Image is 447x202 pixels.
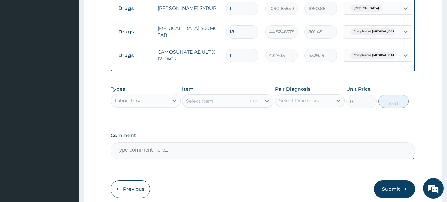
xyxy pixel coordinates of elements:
[111,86,125,92] label: Types
[275,86,310,92] label: Pair Diagnosis
[115,26,154,38] td: Drugs
[279,97,319,104] div: Select Diagnosis
[112,3,128,20] div: Minimize live chat window
[115,49,154,62] td: Drugs
[3,132,130,156] textarea: Type your message and hit 'Enter'
[378,95,409,108] button: Add
[111,133,415,139] label: Comment
[346,86,371,92] label: Unit Price
[374,180,415,198] button: Submit
[154,21,222,42] td: [MEDICAL_DATA] 500MG TAB
[114,97,140,104] div: Laboratory
[115,2,154,15] td: Drugs
[40,59,94,128] span: We're online!
[154,1,222,15] td: [PERSON_NAME] SYRUP
[350,5,382,12] span: [MEDICAL_DATA]
[182,86,194,92] label: Item
[154,45,222,66] td: CAMOSUNATE ADULT X 12 PACK
[350,28,401,35] span: Complicated [MEDICAL_DATA]
[13,34,28,51] img: d_794563401_company_1708531726252_794563401
[111,180,150,198] button: Previous
[350,52,401,59] span: Complicated [MEDICAL_DATA]
[36,38,115,47] div: Chat with us now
